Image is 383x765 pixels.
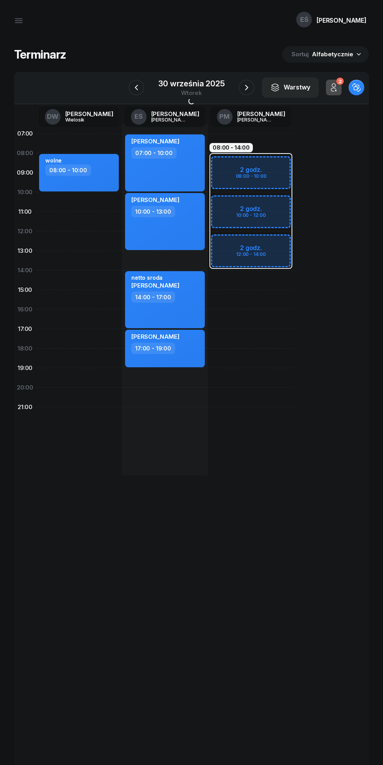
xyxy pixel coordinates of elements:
span: Alfabetycznie [312,50,353,58]
div: 17:00 [14,319,36,339]
div: 17:00 - 19:00 [131,343,175,354]
div: 10:00 [14,182,36,202]
div: 20:00 [14,378,36,397]
div: 08:00 - 10:00 [45,164,91,176]
div: 11:00 [14,202,36,222]
h1: Terminarz [14,47,66,61]
div: [PERSON_NAME] [237,117,275,122]
div: 30 września 2025 [158,80,224,88]
div: Warstwy [270,82,310,93]
div: 16:00 [14,300,36,319]
button: 2 [326,80,342,95]
div: 07:00 - 10:00 [131,147,177,159]
div: 19:00 [14,358,36,378]
div: netto sroda [131,274,179,281]
span: [PERSON_NAME] [131,282,179,289]
a: EŚ[PERSON_NAME][PERSON_NAME] [125,107,206,127]
span: [PERSON_NAME] [131,333,179,340]
span: EŚ [134,113,143,120]
div: 10:00 - 13:00 [131,206,175,217]
span: [PERSON_NAME] [131,138,179,145]
div: 18:00 [14,339,36,358]
div: 13:00 [14,241,36,261]
span: PM [219,113,230,120]
a: PM[PERSON_NAME][PERSON_NAME] [211,107,292,127]
div: wolne [45,157,62,164]
div: [PERSON_NAME] [65,111,113,117]
div: 14:00 - 17:00 [131,291,175,303]
button: Sortuj Alfabetycznie [282,46,369,63]
span: EŚ [300,16,308,23]
a: DW[PERSON_NAME]Wielosik [39,107,120,127]
div: [PERSON_NAME] [237,111,285,117]
div: 07:00 [14,124,36,143]
div: 08:00 [14,143,36,163]
div: [PERSON_NAME] [317,17,367,23]
button: Warstwy [262,77,319,98]
div: 2 [336,78,344,85]
span: DW [47,113,59,120]
div: [PERSON_NAME] [151,111,199,117]
span: [PERSON_NAME] [131,196,179,204]
span: Sortuj [292,49,310,59]
div: 21:00 [14,397,36,417]
div: Wielosik [65,117,103,122]
div: 15:00 [14,280,36,300]
div: 14:00 [14,261,36,280]
div: wtorek [158,90,224,96]
div: 12:00 [14,222,36,241]
div: [PERSON_NAME] [151,117,189,122]
div: 09:00 [14,163,36,182]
